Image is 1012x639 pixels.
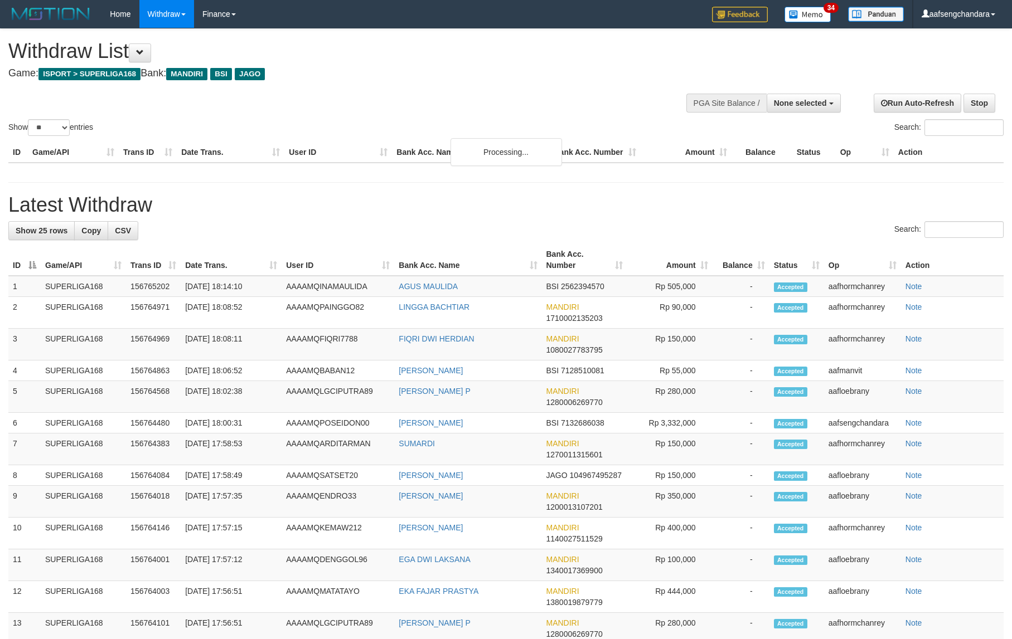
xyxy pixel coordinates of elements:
span: None selected [774,99,827,108]
th: Bank Acc. Name: activate to sort column ascending [394,244,541,276]
td: Rp 150,000 [627,465,713,486]
td: 3 [8,329,41,360]
th: Op: activate to sort column ascending [824,244,901,276]
span: Accepted [774,419,807,428]
td: aafhormchanrey [824,297,901,329]
td: 7 [8,433,41,465]
span: MANDIRI [546,387,579,396]
a: Stop [963,94,995,113]
a: [PERSON_NAME] P [399,618,470,627]
label: Search: [894,221,1004,238]
a: Note [906,439,922,448]
span: MANDIRI [546,555,579,564]
span: Copy 1200013107201 to clipboard [546,503,603,511]
th: Game/API [28,142,119,163]
span: MANDIRI [546,491,579,500]
td: AAAAMQENDRO33 [282,486,394,518]
td: 6 [8,413,41,433]
td: Rp 350,000 [627,486,713,518]
td: 156764383 [126,433,181,465]
th: Balance: activate to sort column ascending [713,244,769,276]
td: SUPERLIGA168 [41,486,126,518]
td: AAAAMQKEMAW212 [282,518,394,549]
td: - [713,329,769,360]
span: Copy 7128510081 to clipboard [561,366,604,375]
th: Action [894,142,1004,163]
td: - [713,486,769,518]
h1: Withdraw List [8,40,664,62]
td: Rp 280,000 [627,381,713,413]
td: 156764971 [126,297,181,329]
td: [DATE] 17:58:49 [181,465,282,486]
th: Bank Acc. Number: activate to sort column ascending [542,244,627,276]
td: SUPERLIGA168 [41,518,126,549]
td: AAAAMQBABAN12 [282,360,394,381]
td: AAAAMQARDITARMAN [282,433,394,465]
span: Copy [81,226,101,235]
td: - [713,433,769,465]
a: Note [906,491,922,500]
th: Game/API: activate to sort column ascending [41,244,126,276]
td: aafloebrany [824,465,901,486]
th: ID: activate to sort column descending [8,244,41,276]
a: LINGGA BACHTIAR [399,303,469,311]
span: Copy 1380019879779 to clipboard [546,598,603,607]
a: AGUS MAULIDA [399,282,458,291]
td: SUPERLIGA168 [41,360,126,381]
a: Note [906,523,922,532]
td: aafloebrany [824,549,901,581]
td: Rp 400,000 [627,518,713,549]
span: Copy 1080027783795 to clipboard [546,345,603,354]
td: [DATE] 17:56:51 [181,581,282,613]
td: 8 [8,465,41,486]
a: Note [906,303,922,311]
td: 2 [8,297,41,329]
span: MANDIRI [546,618,579,627]
td: 4 [8,360,41,381]
span: Accepted [774,303,807,313]
td: aafmanvit [824,360,901,381]
span: Copy 1280006269770 to clipboard [546,398,603,407]
span: Accepted [774,587,807,597]
span: Copy 1710002135203 to clipboard [546,314,603,323]
th: Amount: activate to sort column ascending [627,244,713,276]
input: Search: [924,119,1004,136]
td: 5 [8,381,41,413]
td: 12 [8,581,41,613]
span: Accepted [774,387,807,397]
th: User ID: activate to sort column ascending [282,244,394,276]
a: [PERSON_NAME] [399,471,463,480]
span: BSI [546,418,559,427]
td: SUPERLIGA168 [41,433,126,465]
td: AAAAMQSATSET20 [282,465,394,486]
span: Accepted [774,367,807,376]
td: [DATE] 18:02:38 [181,381,282,413]
span: Copy 1140027511529 to clipboard [546,534,603,543]
span: Accepted [774,471,807,481]
td: - [713,276,769,297]
span: Accepted [774,440,807,449]
span: Accepted [774,492,807,501]
th: User ID [284,142,392,163]
span: BSI [546,366,559,375]
div: Processing... [451,138,562,166]
td: [DATE] 17:58:53 [181,433,282,465]
td: - [713,549,769,581]
a: Copy [74,221,108,240]
td: Rp 100,000 [627,549,713,581]
td: 156764480 [126,413,181,433]
span: Copy 2562394570 to clipboard [561,282,604,291]
td: aafhormchanrey [824,329,901,360]
td: SUPERLIGA168 [41,549,126,581]
td: [DATE] 18:14:10 [181,276,282,297]
img: Button%20Memo.svg [785,7,831,22]
a: [PERSON_NAME] [399,523,463,532]
a: Note [906,471,922,480]
span: JAGO [546,471,568,480]
td: [DATE] 17:57:35 [181,486,282,518]
td: 156764003 [126,581,181,613]
th: ID [8,142,28,163]
span: BSI [546,282,559,291]
td: - [713,297,769,329]
a: Note [906,387,922,396]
